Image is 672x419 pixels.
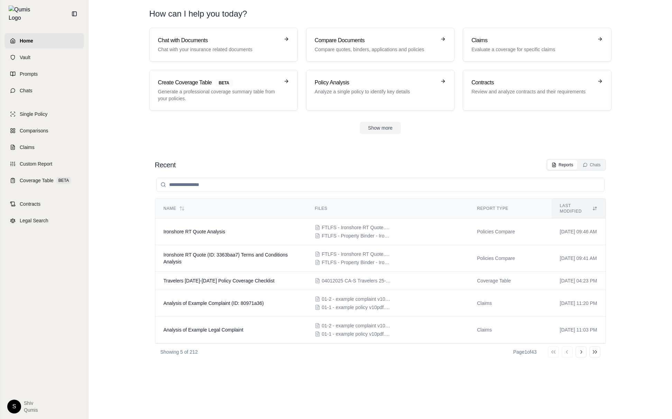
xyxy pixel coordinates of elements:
span: Home [20,37,33,44]
h3: Compare Documents [315,36,436,45]
h3: Contracts [471,78,593,87]
td: [DATE] 09:41 AM [552,245,606,272]
span: Prompts [20,71,38,77]
h3: Create Coverage Table [158,78,279,87]
span: Comparisons [20,127,48,134]
a: Vault [4,50,84,65]
span: Contracts [20,201,40,207]
p: Review and analyze contracts and their requirements [471,88,593,95]
div: Chats [583,162,600,168]
p: Generate a professional coverage summary table from your policies. [158,88,279,102]
span: FTLFS - Property Binder - Ironshore ($2.5M po $25M Primary)-1.pdf [322,232,391,239]
span: Chats [20,87,33,94]
span: Analysis of Example Complaint (ID: 80971a36) [164,300,264,306]
th: Report Type [469,199,551,218]
a: Chat with DocumentsChat with your insurance related documents [149,28,298,62]
span: 01-1 - example policy v10pdf.pdf [322,304,391,311]
h3: Policy Analysis [315,78,436,87]
div: S [7,400,21,413]
span: BETA [214,79,233,87]
a: Home [4,33,84,48]
span: FTLFS - Ironshore RT Quote.pdf [322,251,391,258]
a: Single Policy [4,106,84,122]
td: [DATE] 11:03 PM [552,317,606,343]
span: Legal Search [20,217,48,224]
a: Custom Report [4,156,84,171]
img: Qumis Logo [9,6,35,22]
span: Vault [20,54,30,61]
span: Custom Report [20,160,52,167]
span: FTLFS - Property Binder - Ironshore ($2.5M po $25M Primary)-1.pdf [322,259,391,266]
button: Collapse sidebar [69,8,80,19]
span: Claims [20,144,35,151]
th: Files [306,199,469,218]
span: Coverage Table [20,177,54,184]
td: [DATE] 09:46 AM [552,218,606,245]
span: Single Policy [20,111,47,118]
span: Travelers 2025-2026 Policy Coverage Checklist [164,278,275,283]
a: Chats [4,83,84,98]
span: 04012025 CA-S Travelers 25-26 Policy.pdf [322,277,391,284]
td: Claims [469,317,551,343]
div: Name [164,206,298,211]
button: Chats [579,160,605,170]
a: ClaimsEvaluate a coverage for specific claims [463,28,611,62]
p: Evaluate a coverage for specific claims [471,46,593,53]
a: Legal Search [4,213,84,228]
span: Qumis [24,407,38,413]
span: Analysis of Example Legal Complaint [164,327,243,333]
td: Coverage Table [469,272,551,290]
p: Compare quotes, binders, applications and policies [315,46,436,53]
span: BETA [56,177,71,184]
td: [DATE] 04:23 PM [552,272,606,290]
a: Policy AnalysisAnalyze a single policy to identify key details [306,70,454,111]
h2: Recent [155,160,176,170]
span: Shiv [24,400,38,407]
span: 01-1 - example policy v10pdf.pdf [322,330,391,337]
a: Claims [4,140,84,155]
div: Last modified [560,203,597,214]
div: Page 1 of 43 [513,348,537,355]
a: Create Coverage TableBETAGenerate a professional coverage summary table from your policies. [149,70,298,111]
span: Ironshore RT Quote Analysis [164,229,225,234]
h3: Chat with Documents [158,36,279,45]
td: [DATE] 11:20 PM [552,290,606,317]
a: Coverage TableBETA [4,173,84,188]
div: Reports [552,162,573,168]
span: 01-2 - example complaint v109.pdf [322,322,391,329]
span: 01-2 - example complaint v109.pdf [322,296,391,302]
td: Policies Compare [469,245,551,272]
p: Analyze a single policy to identify key details [315,88,436,95]
td: Policies Compare [469,218,551,245]
p: Chat with your insurance related documents [158,46,279,53]
a: Comparisons [4,123,84,138]
td: Claims [469,290,551,317]
button: Reports [547,160,577,170]
h3: Claims [471,36,593,45]
span: Ironshore RT Quote (ID: 3363baa7) Terms and Conditions Analysis [164,252,288,264]
a: Contracts [4,196,84,212]
button: Show more [360,122,401,134]
p: Showing 5 of 212 [160,348,198,355]
a: Prompts [4,66,84,82]
a: ContractsReview and analyze contracts and their requirements [463,70,611,111]
h1: How can I help you today? [149,8,247,19]
a: Compare DocumentsCompare quotes, binders, applications and policies [306,28,454,62]
span: FTLFS - Ironshore RT Quote.pdf [322,224,391,231]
